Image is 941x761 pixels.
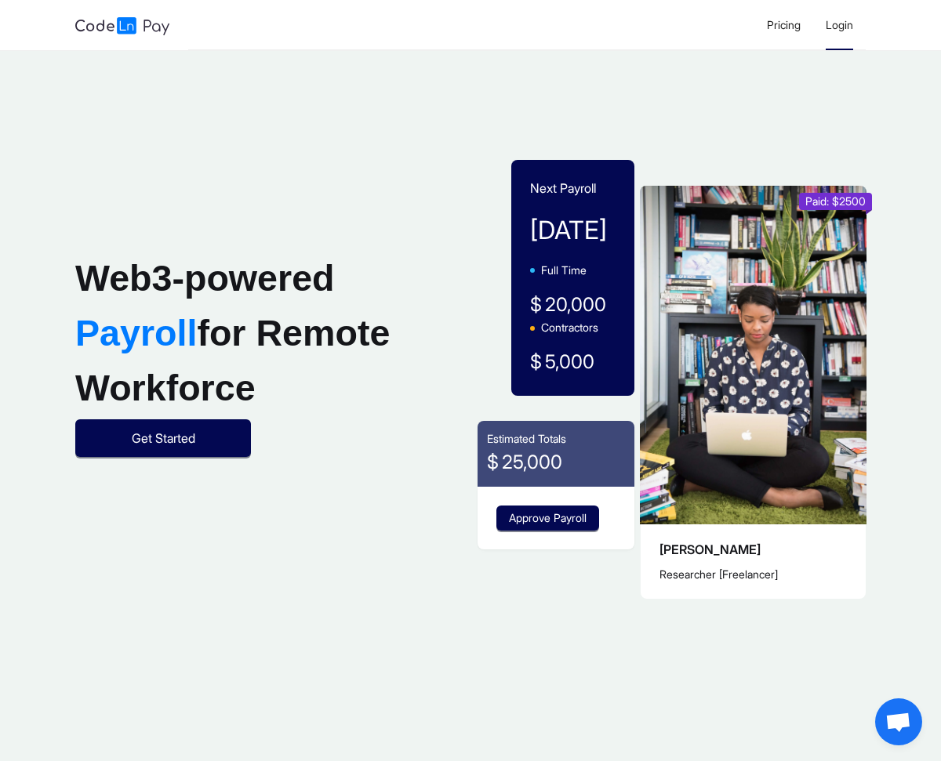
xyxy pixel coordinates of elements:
span: 25,000 [502,451,562,473]
span: $ [530,347,542,377]
a: Get Started [75,432,251,445]
p: Next Payroll [530,179,616,198]
span: [DATE] [530,215,607,245]
a: Open chat [875,698,922,745]
span: $ [487,448,499,477]
span: Paid: $2500 [805,194,866,208]
span: Contractors [541,321,598,334]
button: Get Started [75,419,251,457]
span: Login [826,18,853,31]
span: Estimated Totals [487,432,566,445]
span: $ [530,290,542,320]
span: Full Time [541,263,587,277]
img: logo [75,17,169,35]
span: Pricing [767,18,801,31]
span: Get Started [132,429,195,448]
span: [PERSON_NAME] [659,542,761,557]
span: Researcher [Freelancer] [659,567,778,581]
h1: Web3-powered for Remote Workforce [75,252,398,416]
span: Approve Payroll [509,509,587,527]
span: 20,000 [545,293,606,316]
img: example [640,186,867,524]
span: 5,000 [545,350,594,373]
button: Approve Payroll [496,506,599,531]
span: Payroll [75,313,197,353]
